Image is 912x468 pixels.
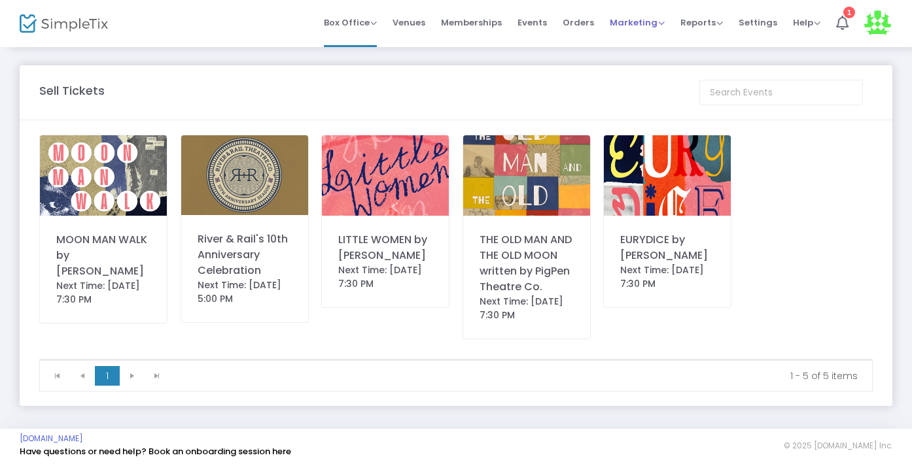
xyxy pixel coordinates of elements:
div: THE OLD MAN AND THE OLD MOON written by PigPen Theatre Co. [480,232,574,295]
span: Settings [739,6,777,39]
img: MoonManWalk.png [40,135,167,216]
div: Next Time: [DATE] 5:00 PM [198,278,292,306]
span: Orders [563,6,594,39]
img: 638899278392745295LittleWomen.png [322,135,449,216]
m-panel-title: Sell Tickets [39,82,105,99]
img: Eurydice.png [604,135,731,216]
span: Events [517,6,547,39]
span: Venues [393,6,425,39]
span: Page 1 [95,366,120,386]
div: LITTLE WOMEN by [PERSON_NAME] [338,232,432,263]
div: Next Time: [DATE] 7:30 PM [338,263,432,291]
div: River & Rail's 10th Anniversary Celebration [198,231,292,278]
div: Next Time: [DATE] 7:30 PM [56,279,150,307]
span: Memberships [441,6,502,39]
div: Next Time: [DATE] 7:30 PM [480,295,574,322]
a: [DOMAIN_NAME] [20,433,83,444]
span: Help [793,16,820,29]
span: © 2025 [DOMAIN_NAME] Inc. [784,441,892,451]
span: Reports [680,16,723,29]
span: Marketing [610,16,665,29]
div: 1 [843,7,855,18]
div: MOON MAN WALK by [PERSON_NAME] [56,232,150,279]
img: rr10v5.jpg [181,135,308,215]
div: Next Time: [DATE] 7:30 PM [620,263,714,291]
a: Have questions or need help? Book an onboarding session here [20,445,291,458]
span: Box Office [324,16,377,29]
img: TheOldManandTheOldMoon.png [463,135,590,216]
div: EURYDICE by [PERSON_NAME] [620,232,714,263]
input: Search Events [699,80,863,105]
kendo-pager-info: 1 - 5 of 5 items [179,369,858,382]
